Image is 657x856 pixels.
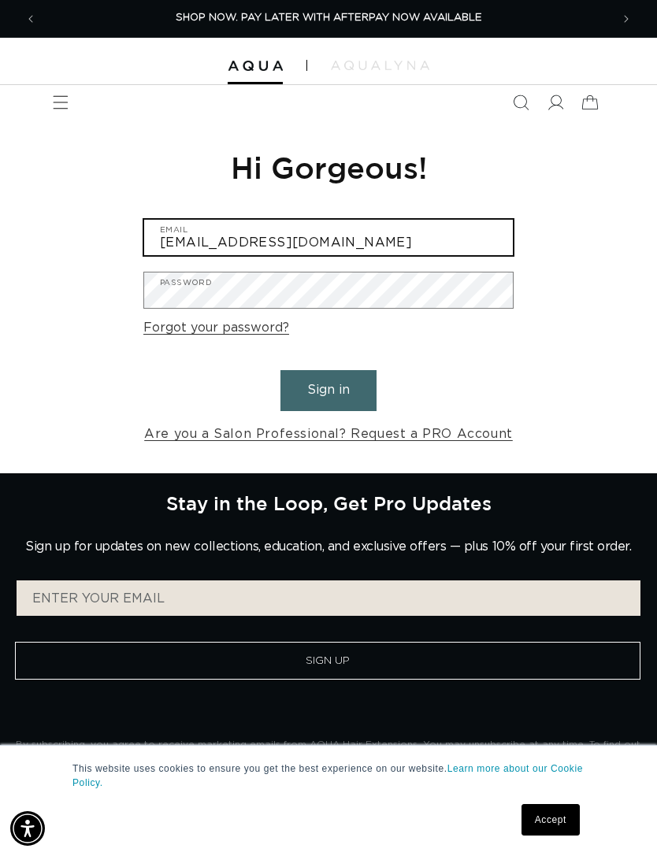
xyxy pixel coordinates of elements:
img: Aqua Hair Extensions [228,61,283,72]
summary: Search [503,85,538,120]
img: aqualyna.com [331,61,429,70]
a: Forgot your password? [143,317,289,339]
p: By subscribing, you agree to receive marketing emails from AQUA Hair Extensions. You may unsubscr... [16,736,641,770]
iframe: Chat Widget [444,686,657,856]
button: Sign in [280,370,377,410]
h2: Stay in the Loop, Get Pro Updates [166,492,492,514]
summary: Menu [43,85,78,120]
p: This website uses cookies to ensure you get the best experience on our website. [72,762,585,790]
input: ENTER YOUR EMAIL [17,580,640,616]
div: Accessibility Menu [10,811,45,846]
p: Sign up for updates on new collections, education, and exclusive offers — plus 10% off your first... [25,539,631,554]
button: Next announcement [609,2,644,36]
input: Email [144,220,513,255]
a: Are you a Salon Professional? Request a PRO Account [144,423,513,446]
span: SHOP NOW. PAY LATER WITH AFTERPAY NOW AVAILABLE [176,13,482,23]
button: Sign Up [15,642,640,680]
button: Previous announcement [13,2,48,36]
h1: Hi Gorgeous! [143,148,514,187]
